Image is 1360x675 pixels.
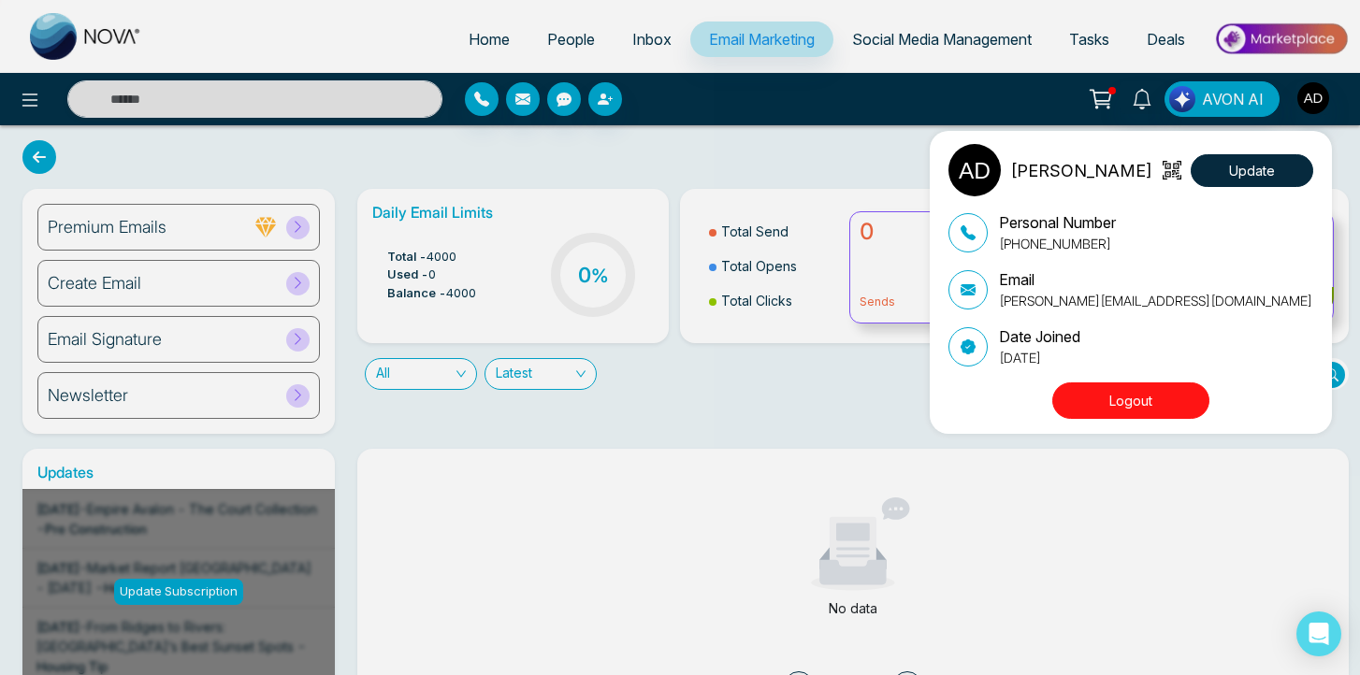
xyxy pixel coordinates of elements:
[1052,382,1209,419] button: Logout
[999,291,1312,310] p: [PERSON_NAME][EMAIL_ADDRESS][DOMAIN_NAME]
[999,234,1116,253] p: [PHONE_NUMBER]
[1296,611,1341,656] div: Open Intercom Messenger
[999,325,1080,348] p: Date Joined
[1191,154,1313,187] button: Update
[999,268,1312,291] p: Email
[999,348,1080,367] p: [DATE]
[1010,158,1152,183] p: [PERSON_NAME]
[999,211,1116,234] p: Personal Number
